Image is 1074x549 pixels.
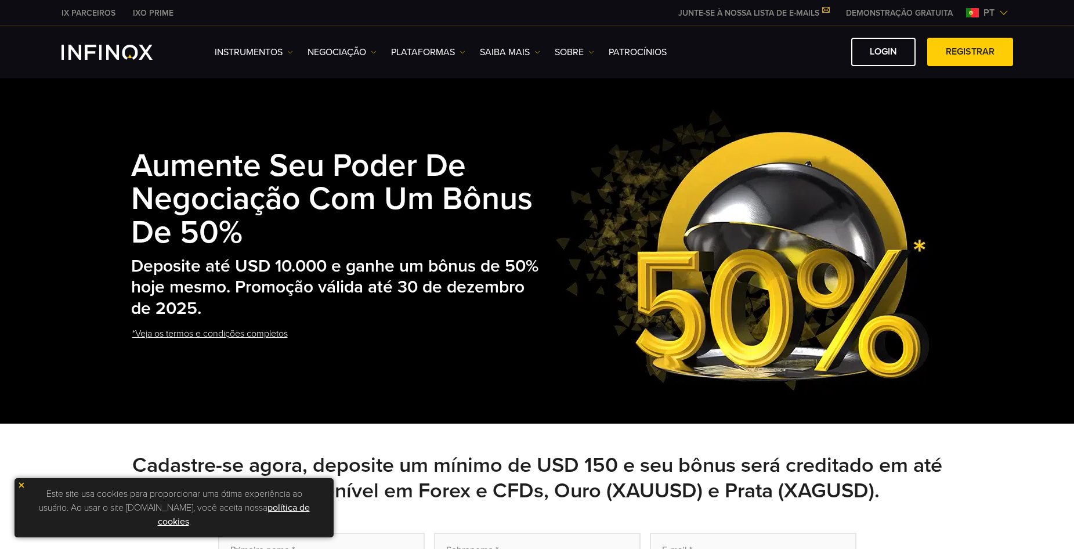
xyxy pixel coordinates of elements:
[131,453,943,504] h2: Cadastre-se agora, deposite um mínimo de USD 150 e seu bônus será creditado em até 1 dia útil. Di...
[215,45,293,59] a: Instrumentos
[20,484,328,532] p: Este site usa cookies para proporcionar uma ótima experiência ao usuário. Ao usar o site [DOMAIN_...
[480,45,540,59] a: Saiba mais
[131,147,533,252] strong: Aumente seu poder de negociação com um bônus de 50%
[131,256,544,320] h2: Deposite até USD 10.000 e ganhe um bônus de 50% hoje mesmo. Promoção válida até 30 de dezembro de...
[308,45,377,59] a: NEGOCIAÇÃO
[124,7,182,19] a: INFINOX
[62,45,180,60] a: INFINOX Logo
[53,7,124,19] a: INFINOX
[555,45,594,59] a: SOBRE
[979,6,999,20] span: pt
[609,45,667,59] a: Patrocínios
[670,8,837,18] a: JUNTE-SE À NOSSA LISTA DE E-MAILS
[927,38,1013,66] a: Registrar
[131,320,289,348] a: *Veja os termos e condições completos
[851,38,916,66] a: Login
[837,7,961,19] a: INFINOX MENU
[391,45,465,59] a: PLATAFORMAS
[17,481,26,489] img: yellow close icon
